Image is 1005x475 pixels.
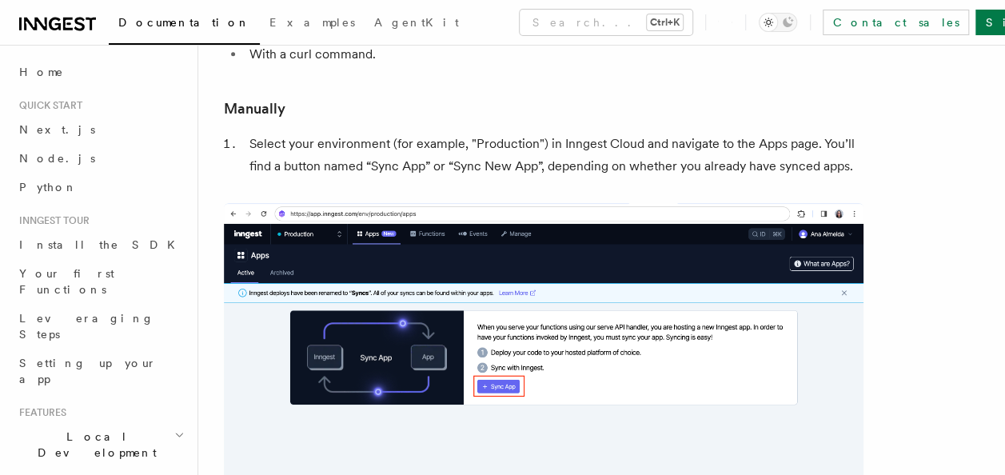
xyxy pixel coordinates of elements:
kbd: Ctrl+K [647,14,683,30]
span: Python [19,181,78,194]
span: Your first Functions [19,267,114,296]
a: Contact sales [823,10,969,35]
span: Documentation [118,16,250,29]
span: Local Development [13,429,174,461]
span: AgentKit [374,16,459,29]
a: Setting up your app [13,349,188,393]
a: Install the SDK [13,230,188,259]
a: Leveraging Steps [13,304,188,349]
button: Search...Ctrl+K [520,10,692,35]
a: AgentKit [365,5,469,43]
a: Next.js [13,115,188,144]
span: Home [19,64,64,80]
li: With a curl command. [245,43,863,66]
a: Home [13,58,188,86]
span: Examples [269,16,355,29]
a: Your first Functions [13,259,188,304]
span: Next.js [19,123,95,136]
span: Inngest tour [13,214,90,227]
li: Select your environment (for example, "Production") in Inngest Cloud and navigate to the Apps pag... [245,133,863,178]
span: Setting up your app [19,357,157,385]
span: Quick start [13,99,82,112]
span: Install the SDK [19,238,185,251]
a: Documentation [109,5,260,45]
span: Features [13,406,66,419]
a: Examples [260,5,365,43]
a: Python [13,173,188,202]
button: Toggle dark mode [759,13,797,32]
span: Node.js [19,152,95,165]
a: Node.js [13,144,188,173]
a: Manually [224,98,285,120]
button: Local Development [13,422,188,467]
span: Leveraging Steps [19,312,154,341]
